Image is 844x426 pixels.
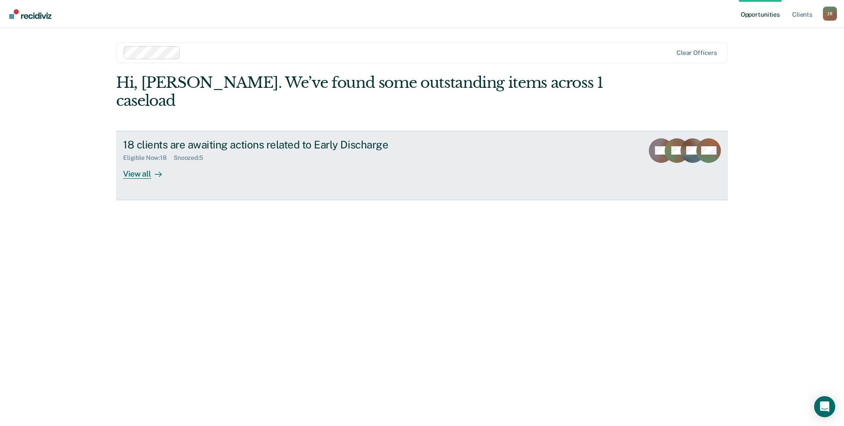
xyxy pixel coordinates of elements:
[123,138,432,151] div: 18 clients are awaiting actions related to Early Discharge
[123,162,172,179] div: View all
[116,74,606,110] div: Hi, [PERSON_NAME]. We’ve found some outstanding items across 1 caseload
[823,7,837,21] div: J R
[823,7,837,21] button: Profile dropdown button
[9,9,51,19] img: Recidiviz
[677,49,717,57] div: Clear officers
[116,131,728,200] a: 18 clients are awaiting actions related to Early DischargeEligible Now:18Snoozed:5View all
[174,154,210,162] div: Snoozed : 5
[814,396,835,417] div: Open Intercom Messenger
[123,154,174,162] div: Eligible Now : 18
